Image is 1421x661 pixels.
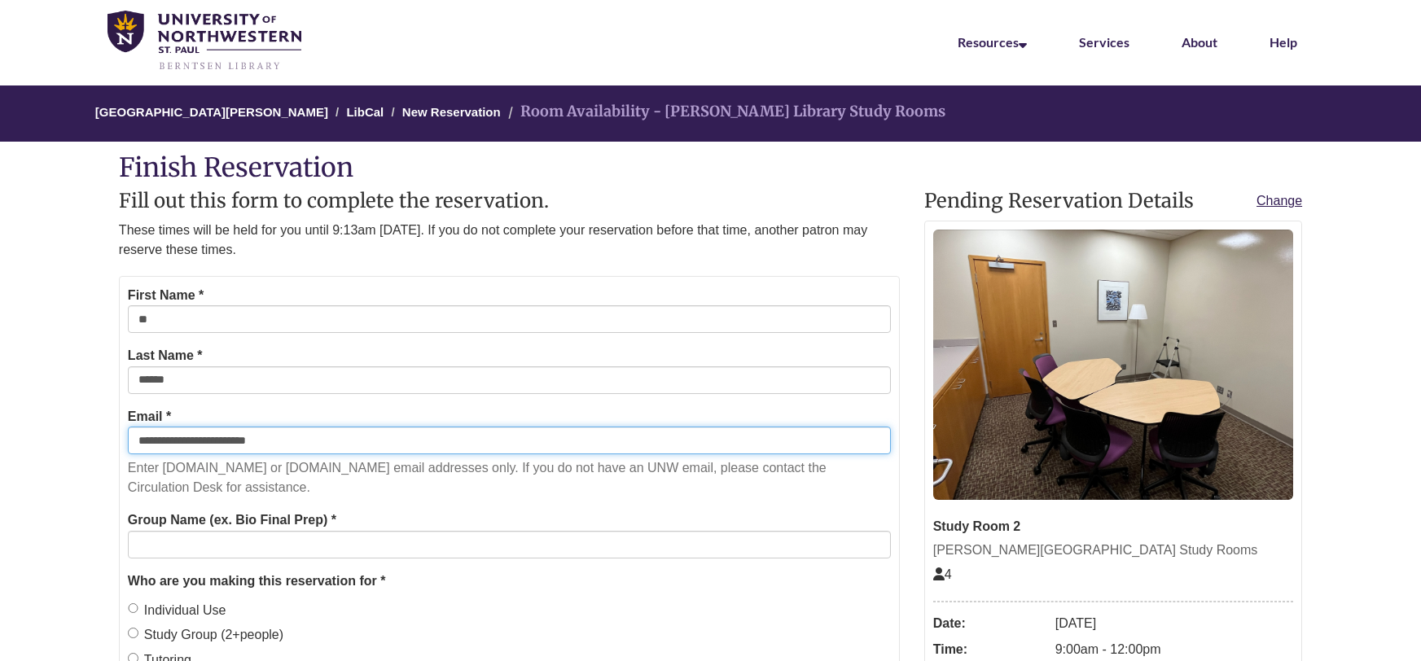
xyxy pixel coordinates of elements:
a: New Reservation [402,105,501,119]
h1: Finish Reservation [119,154,1302,182]
p: Enter [DOMAIN_NAME] or [DOMAIN_NAME] email addresses only. If you do not have an UNW email, pleas... [128,458,891,497]
a: [GEOGRAPHIC_DATA][PERSON_NAME] [95,105,328,119]
label: Individual Use [128,600,226,621]
a: Resources [958,34,1027,50]
label: Email * [128,406,171,427]
h2: Fill out this form to complete the reservation. [119,190,900,212]
dt: Date: [933,611,1047,637]
p: These times will be held for you until 9:13am [DATE]. If you do not complete your reservation bef... [119,221,900,260]
label: Last Name * [128,345,203,366]
label: Group Name (ex. Bio Final Prep) * [128,510,336,531]
div: [PERSON_NAME][GEOGRAPHIC_DATA] Study Rooms [933,540,1293,561]
legend: Who are you making this reservation for * [128,571,891,592]
input: Individual Use [128,603,138,614]
h2: Pending Reservation Details [924,190,1302,212]
input: Study Group (2+people) [128,628,138,638]
dd: [DATE] [1055,611,1293,637]
li: Room Availability - [PERSON_NAME] Library Study Rooms [504,100,945,124]
a: About [1182,34,1217,50]
span: The capacity of this space [933,567,952,581]
label: Study Group (2+people) [128,624,283,646]
a: Help [1270,34,1297,50]
a: Change [1257,190,1302,212]
img: UNWSP Library Logo [107,11,301,72]
div: Study Room 2 [933,516,1293,537]
label: First Name * [128,285,204,306]
img: Study Room 2 [933,230,1293,500]
nav: Breadcrumb [119,85,1302,142]
a: LibCal [346,105,384,119]
a: Services [1079,34,1129,50]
